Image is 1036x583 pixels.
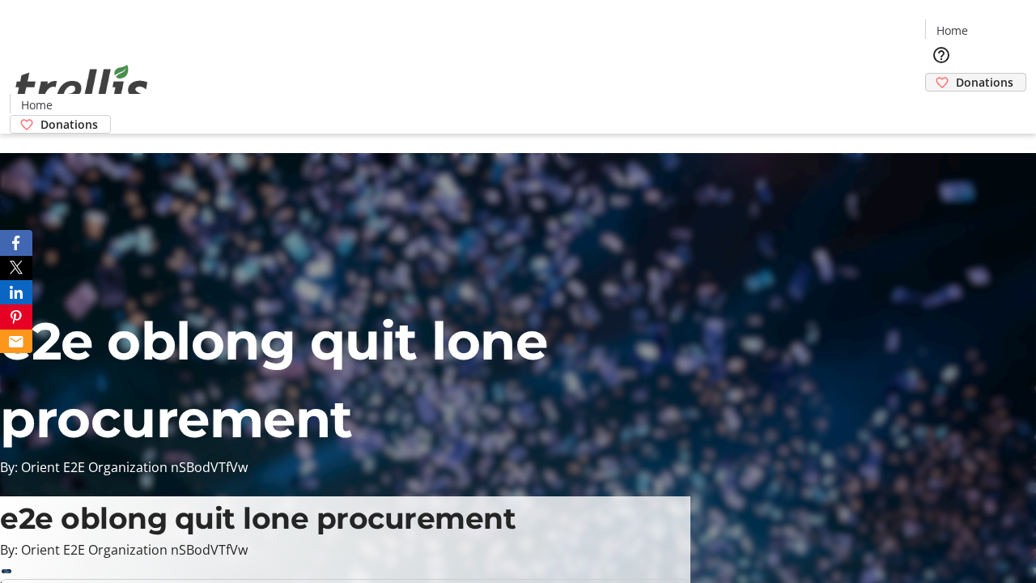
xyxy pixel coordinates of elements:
[925,73,1026,91] a: Donations
[925,91,957,124] button: Cart
[40,116,98,133] span: Donations
[11,96,62,113] a: Home
[956,74,1013,91] span: Donations
[926,22,978,39] a: Home
[925,39,957,71] button: Help
[10,115,111,134] a: Donations
[936,22,968,39] span: Home
[21,96,53,113] span: Home
[10,47,154,128] img: Orient E2E Organization nSBodVTfVw's Logo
